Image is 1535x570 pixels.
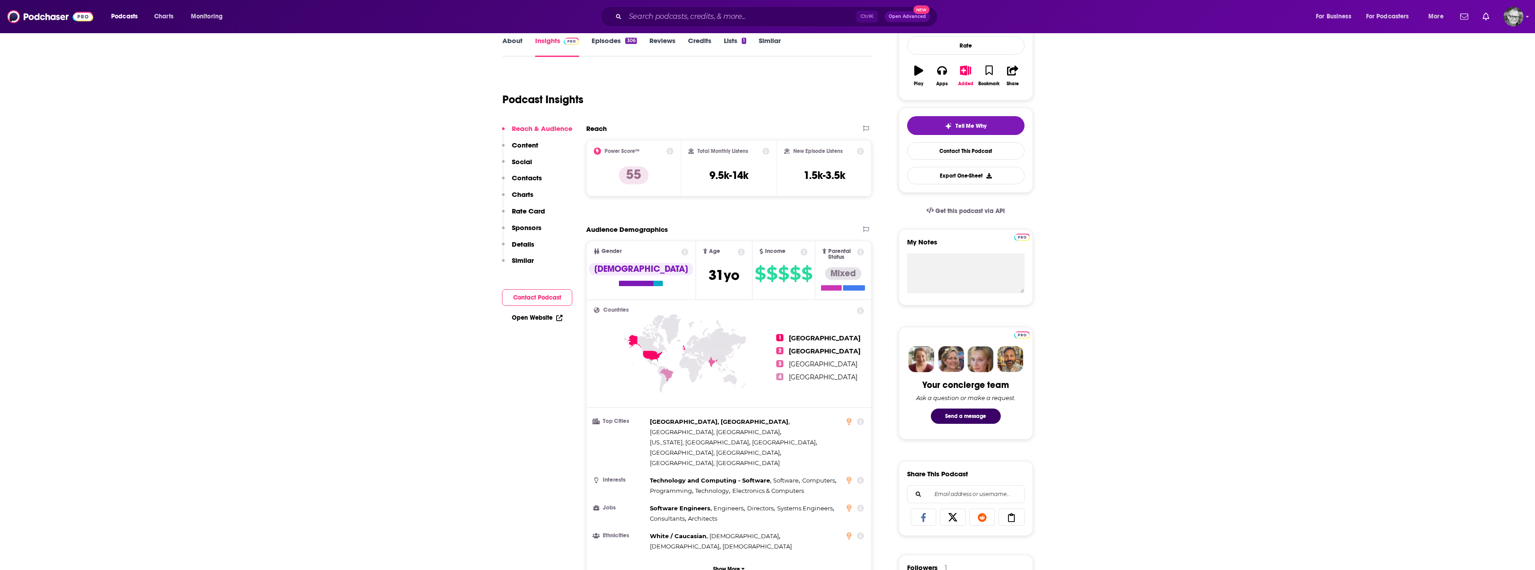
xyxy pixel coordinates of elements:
[650,459,780,466] span: [GEOGRAPHIC_DATA], [GEOGRAPHIC_DATA]
[502,190,533,207] button: Charts
[938,346,964,372] img: Barbara Profile
[789,373,857,381] span: [GEOGRAPHIC_DATA]
[777,505,833,512] span: Systems Engineers
[605,148,640,154] h2: Power Score™
[907,167,1025,184] button: Export One-Sheet
[650,515,685,522] span: Consultants
[695,486,730,496] span: ,
[512,223,541,232] p: Sponsors
[1457,9,1472,24] a: Show notifications dropdown
[825,267,861,280] div: Mixed
[931,409,1001,424] button: Send a message
[512,174,542,182] p: Contacts
[1504,7,1523,26] img: User Profile
[650,449,780,456] span: [GEOGRAPHIC_DATA], [GEOGRAPHIC_DATA]
[790,266,800,281] span: $
[999,509,1025,526] a: Copy Link
[535,36,579,57] a: InsightsPodchaser Pro
[512,190,533,199] p: Charts
[609,6,946,27] div: Search podcasts, credits, & more...
[512,124,572,133] p: Reach & Audience
[922,379,1009,391] div: Your concierge team
[105,9,149,24] button: open menu
[789,347,860,355] span: [GEOGRAPHIC_DATA]
[856,11,878,22] span: Ctrl K
[512,256,534,265] p: Similar
[512,157,532,166] p: Social
[649,36,675,57] a: Reviews
[766,266,777,281] span: $
[625,38,636,44] div: 306
[907,36,1025,55] div: Rate
[1014,232,1030,241] a: Pro website
[793,148,843,154] h2: New Episode Listens
[697,148,748,154] h2: Total Monthly Listens
[502,36,523,57] a: About
[802,475,836,486] span: ,
[650,513,686,524] span: ,
[789,360,857,368] span: [GEOGRAPHIC_DATA]
[804,169,845,182] h3: 1.5k-3.5k
[154,10,173,23] span: Charts
[969,509,995,526] a: Share on Reddit
[722,543,792,550] span: [DEMOGRAPHIC_DATA]
[709,532,779,540] span: [DEMOGRAPHIC_DATA]
[650,427,781,437] span: ,
[1422,9,1455,24] button: open menu
[589,263,693,275] div: [DEMOGRAPHIC_DATA]
[759,36,781,57] a: Similar
[502,240,534,257] button: Details
[650,417,790,427] span: ,
[625,9,856,24] input: Search podcasts, credits, & more...
[954,60,977,92] button: Added
[650,437,750,448] span: ,
[688,515,717,522] span: Architects
[907,485,1025,503] div: Search followers
[732,487,804,494] span: Electronics & Computers
[650,505,710,512] span: Software Engineers
[752,439,816,446] span: [GEOGRAPHIC_DATA]
[1014,331,1030,339] img: Podchaser Pro
[777,503,834,513] span: ,
[885,11,930,22] button: Open AdvancedNew
[713,505,744,512] span: Engineers
[650,418,788,425] span: [GEOGRAPHIC_DATA], [GEOGRAPHIC_DATA]
[911,509,937,526] a: Share on Facebook
[709,531,780,541] span: ,
[603,307,629,313] span: Countries
[650,531,708,541] span: ,
[915,486,1017,503] input: Email address or username...
[502,157,532,174] button: Social
[1014,330,1030,339] a: Pro website
[650,541,721,552] span: ,
[650,475,771,486] span: ,
[930,60,954,92] button: Apps
[935,207,1005,215] span: Get this podcast via API
[650,487,692,494] span: Programming
[802,477,835,484] span: Computers
[502,256,534,273] button: Similar
[502,141,538,157] button: Content
[1014,234,1030,241] img: Podchaser Pro
[191,10,223,23] span: Monitoring
[512,240,534,248] p: Details
[773,477,799,484] span: Software
[1316,10,1351,23] span: For Business
[1007,81,1019,87] div: Share
[1310,9,1362,24] button: open menu
[650,428,780,435] span: [GEOGRAPHIC_DATA], [GEOGRAPHIC_DATA]
[7,8,93,25] img: Podchaser - Follow, Share and Rate Podcasts
[907,470,968,478] h3: Share This Podcast
[1428,10,1444,23] span: More
[594,477,646,483] h3: Interests
[502,174,542,190] button: Contacts
[913,5,930,14] span: New
[502,223,541,240] button: Sponsors
[916,394,1016,401] div: Ask a question or make a request.
[773,475,800,486] span: ,
[1001,60,1024,92] button: Share
[148,9,179,24] a: Charts
[709,248,720,254] span: Age
[945,122,952,130] img: tell me why sparkle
